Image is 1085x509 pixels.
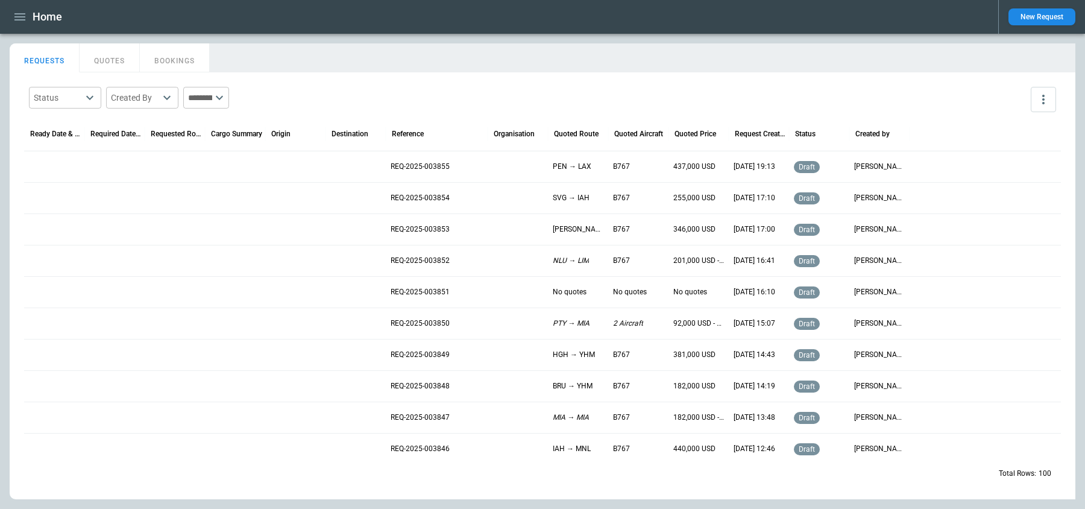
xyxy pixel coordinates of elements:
span: draft [796,445,817,454]
p: 17/09/2025 15:07 [734,318,775,329]
p: 92,000 USD - 112,000 USD [673,318,724,329]
div: Quoted Price [675,130,716,138]
span: draft [796,163,817,171]
p: 182,000 USD - 247,000 USD [673,413,724,423]
span: draft [796,288,817,297]
p: 17/09/2025 13:48 [734,413,775,423]
p: B767 [613,193,630,203]
button: QUOTES [80,43,140,72]
div: Reference [392,130,424,138]
p: Kenneth Wong [854,256,905,266]
p: B767 [613,413,630,423]
p: REQ-2025-003849 [391,350,450,360]
button: REQUESTS [10,43,80,72]
span: draft [796,382,817,391]
p: REQ-2025-003850 [391,318,450,329]
p: 201,000 USD - 241,000 USD [673,256,724,266]
button: New Request [1008,8,1075,25]
div: Requested Route [151,130,202,138]
p: REQ-2025-003848 [391,381,450,391]
p: No quotes [673,287,707,297]
p: HGH → YHM [553,350,595,360]
p: MIA → MIA [553,413,589,423]
h1: Home [33,10,62,24]
div: Destination [332,130,368,138]
p: B767 [613,256,630,266]
p: 17/09/2025 17:00 [734,224,775,235]
p: REQ-2025-003853 [391,224,450,235]
div: Created By [111,92,159,104]
p: NLU → LIM [553,256,589,266]
p: REQ-2025-003851 [391,287,450,297]
p: PEN → LAX [553,162,591,172]
p: B767 [613,444,630,454]
div: Request Created At (UTC-04:00) [735,130,786,138]
p: 17/09/2025 12:46 [734,444,775,454]
span: draft [796,194,817,203]
span: draft [796,257,817,265]
p: 17/09/2025 16:41 [734,256,775,266]
p: 381,000 USD [673,350,715,360]
p: Kenneth Wong [854,287,905,297]
p: Kenneth Wong [854,413,905,423]
p: B767 [613,350,630,360]
p: SVG → IAH [553,193,590,203]
p: Kenneth Wong [854,350,905,360]
p: REQ-2025-003847 [391,413,450,423]
p: 2 Aircraft [613,318,643,329]
p: Kenneth Wong [854,318,905,329]
p: Total Rows: [999,469,1036,479]
p: B767 [613,162,630,172]
p: No quotes [613,287,647,297]
p: 17/09/2025 16:10 [734,287,775,297]
p: 437,000 USD [673,162,715,172]
p: REQ-2025-003846 [391,444,450,454]
div: Status [795,130,816,138]
p: No quotes [553,287,587,297]
div: Status [34,92,82,104]
div: Ready Date & Time (UTC-04:00) [30,130,81,138]
span: draft [796,226,817,234]
p: REQ-2025-003855 [391,162,450,172]
span: draft [796,320,817,328]
p: Kenneth Wong [854,224,905,235]
div: Cargo Summary [211,130,262,138]
p: 255,000 USD [673,193,715,203]
p: BRU → YHM [553,381,593,391]
p: Kenneth Wong [854,444,905,454]
p: REQ-2025-003854 [391,193,450,203]
div: Quoted Route [554,130,599,138]
div: Required Date & Time (UTC-04:00) [90,130,142,138]
p: 100 [1039,469,1051,479]
div: Origin [271,130,291,138]
p: Kenneth Wong [854,162,905,172]
button: more [1031,87,1056,112]
p: 17/09/2025 17:10 [734,193,775,203]
div: Quoted Aircraft [614,130,663,138]
p: IAH → MNL [553,444,591,454]
span: draft [796,351,817,359]
button: BOOKINGS [140,43,210,72]
p: 182,000 USD [673,381,715,391]
div: Organisation [494,130,535,138]
p: 346,000 USD [673,224,715,235]
div: Created by [855,130,890,138]
p: Kenneth Wong [854,193,905,203]
p: 17/09/2025 14:19 [734,381,775,391]
p: REQ-2025-003852 [391,256,450,266]
span: draft [796,414,817,422]
p: PTY → MIA [553,318,590,329]
p: Tyler Porteous [854,381,905,391]
p: B767 [613,381,630,391]
p: 17/09/2025 14:43 [734,350,775,360]
p: JED → PSM [553,224,603,235]
p: B767 [613,224,630,235]
p: 17/09/2025 19:13 [734,162,775,172]
p: 440,000 USD [673,444,715,454]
